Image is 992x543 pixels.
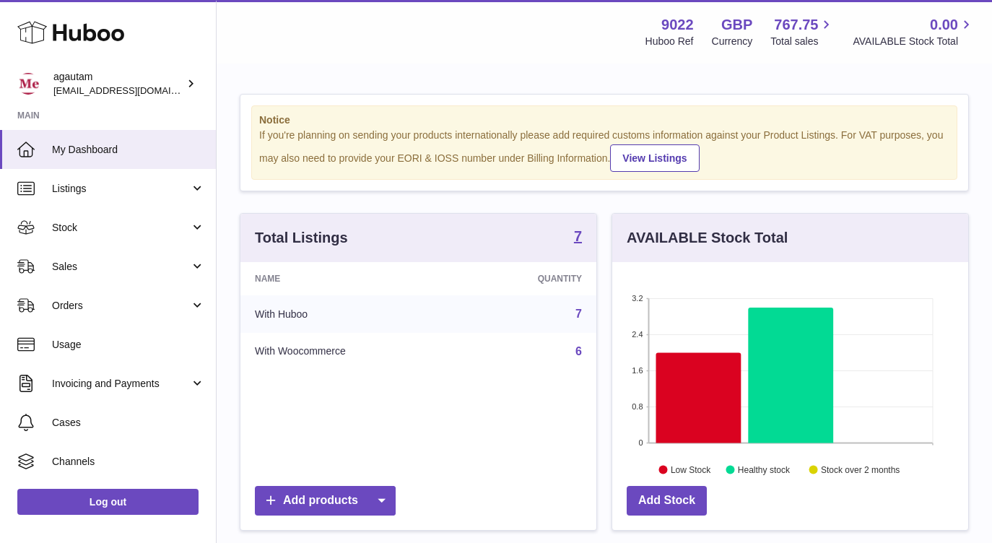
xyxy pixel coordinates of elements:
div: agautam [53,70,183,97]
a: Log out [17,489,199,515]
div: If you're planning on sending your products internationally please add required customs informati... [259,129,949,172]
div: Currency [712,35,753,48]
span: Listings [52,182,190,196]
a: 7 [574,229,582,246]
span: 0.00 [930,15,958,35]
a: View Listings [610,144,699,172]
text: Healthy stock [738,464,791,474]
th: Quantity [461,262,596,295]
div: Huboo Ref [645,35,694,48]
span: [EMAIL_ADDRESS][DOMAIN_NAME] [53,84,212,96]
span: Total sales [770,35,835,48]
span: Channels [52,455,205,469]
text: 2.4 [632,330,643,339]
text: Low Stock [671,464,711,474]
a: Add Stock [627,486,707,516]
img: info@naturemedical.co.uk [17,73,39,95]
strong: 7 [574,229,582,243]
span: Invoicing and Payments [52,377,190,391]
strong: Notice [259,113,949,127]
th: Name [240,262,461,295]
td: With Woocommerce [240,333,461,370]
text: 1.6 [632,366,643,375]
text: 0.8 [632,402,643,411]
h3: AVAILABLE Stock Total [627,228,788,248]
a: 767.75 Total sales [770,15,835,48]
h3: Total Listings [255,228,348,248]
strong: 9022 [661,15,694,35]
span: Sales [52,260,190,274]
strong: GBP [721,15,752,35]
span: My Dashboard [52,143,205,157]
span: Usage [52,338,205,352]
a: Add products [255,486,396,516]
span: Orders [52,299,190,313]
a: 6 [575,345,582,357]
span: Stock [52,221,190,235]
span: 767.75 [774,15,818,35]
text: 0 [638,438,643,447]
a: 0.00 AVAILABLE Stock Total [853,15,975,48]
span: Cases [52,416,205,430]
a: 7 [575,308,582,320]
text: Stock over 2 months [821,464,900,474]
text: 3.2 [632,294,643,303]
td: With Huboo [240,295,461,333]
span: AVAILABLE Stock Total [853,35,975,48]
